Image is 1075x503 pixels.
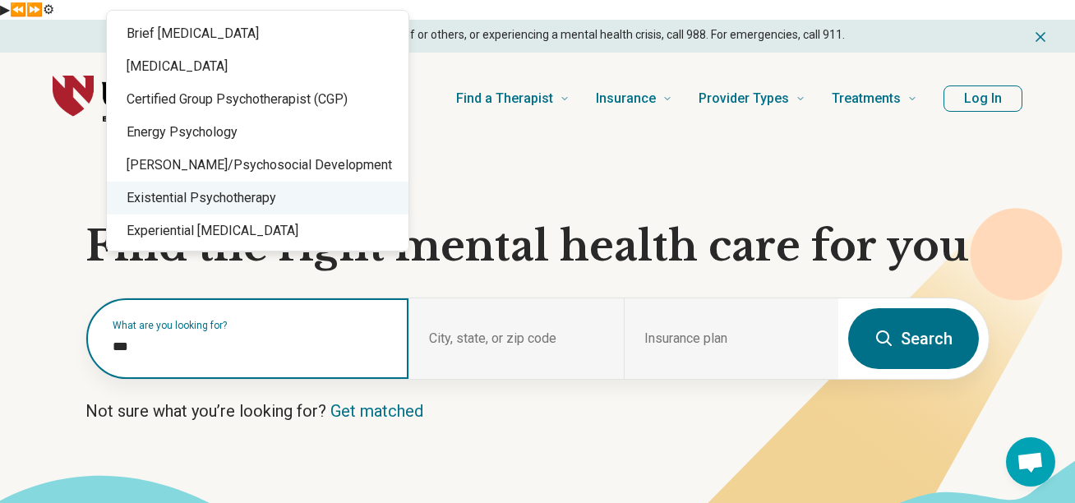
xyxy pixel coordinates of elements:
[107,149,408,182] div: [PERSON_NAME]/Psychosocial Development
[107,83,408,116] div: Certified Group Psychotherapist (CGP)
[699,87,789,110] span: Provider Types
[848,308,979,369] button: Search
[113,321,389,330] label: What are you looking for?
[1006,437,1055,487] div: Open chat
[85,399,990,422] p: Not sure what you’re looking for?
[107,215,408,247] div: Experiential [MEDICAL_DATA]
[330,401,423,421] a: Get matched
[107,50,408,83] div: [MEDICAL_DATA]
[596,87,656,110] span: Insurance
[53,72,291,125] a: Home page
[1032,26,1049,46] button: Dismiss
[456,87,553,110] span: Find a Therapist
[107,182,408,215] div: Existential Psychotherapy
[228,26,845,44] p: If you are at risk of harming yourself or others, or experiencing a mental health crisis, call 98...
[107,116,408,149] div: Energy Psychology
[944,85,1022,112] button: Log In
[107,17,408,50] div: Brief [MEDICAL_DATA]
[107,11,408,298] div: Suggestions
[832,87,901,110] span: Treatments
[85,222,990,271] h1: Find the right mental health care for you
